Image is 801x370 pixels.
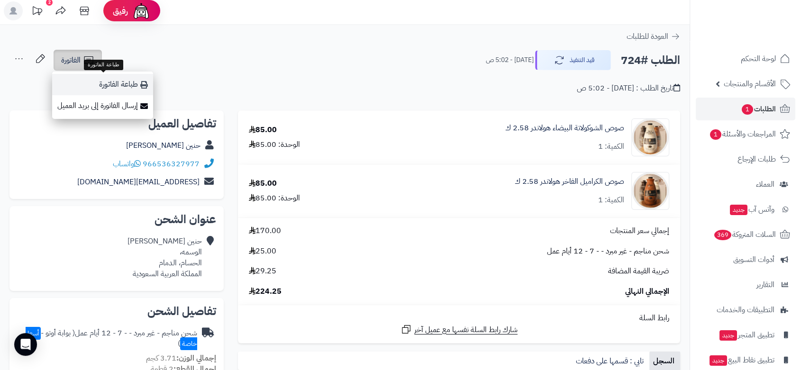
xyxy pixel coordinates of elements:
[26,327,197,351] span: أسعار خاصة
[127,236,202,279] div: حنين [PERSON_NAME] الوسمه، الحسام، الدمام المملكة العربية السعودية
[126,140,200,151] a: حنين [PERSON_NAME]
[733,253,774,266] span: أدوات التسويق
[17,306,216,317] h2: تفاصيل الشحن
[610,226,669,236] span: إجمالي سعر المنتجات
[414,325,518,335] span: شارك رابط السلة نفسها مع عميل آخر
[696,324,795,346] a: تطبيق المتجرجديد
[14,333,37,356] div: Open Intercom Messenger
[696,173,795,196] a: العملاء
[176,352,216,364] strong: إجمالي الوزن:
[710,129,722,140] span: 1
[17,214,216,225] h2: عنوان الشحن
[249,139,300,150] div: الوحدة: 85.00
[632,118,669,156] img: 1677151493-%D8%B5%D9%88%D8%B5-%D8%A7%D9%84%D8%B4%D9%88%D9%83%D9%88%D9%84%D8%A7%D8%AA%D8%A9-%D8%A7...
[710,355,727,366] span: جديد
[737,153,776,166] span: طلبات الإرجاع
[632,172,669,210] img: 1677151821-%D8%B5%D9%88%D8%B5-%D8%A7%D9%84%D9%83%D8%B1%D8%A7%D9%85%D9%8A%D9%84-%D9%87%D9%88%D9%84...
[719,330,737,341] span: جديد
[713,228,776,241] span: السلات المتروكة
[696,123,795,145] a: المراجعات والأسئلة1
[535,50,611,70] button: قيد التنفيذ
[505,123,624,134] a: صوص الشوكولاتة البيضاء هولاندر 2.58 ك
[249,286,282,297] span: 224.25
[713,229,732,241] span: 369
[717,303,774,316] span: التطبيقات والخدمات
[696,298,795,321] a: التطبيقات والخدمات
[625,286,669,297] span: الإجمالي النهائي
[547,246,669,257] span: شحن مناجم - غير مبرد - - 7 - 12 أيام عمل
[113,5,128,17] span: رفيق
[17,118,216,129] h2: تفاصيل العميل
[84,60,123,70] div: طباعة الفاتورة
[77,176,200,188] a: [EMAIL_ADDRESS][DOMAIN_NAME]
[730,205,747,215] span: جديد
[52,74,153,95] a: طباعة الفاتورة
[627,31,680,42] a: العودة للطلبات
[608,266,669,277] span: ضريبة القيمة المضافة
[249,178,277,189] div: 85.00
[598,195,624,206] div: الكمية: 1
[696,47,795,70] a: لوحة التحكم
[146,352,216,364] small: 3.71 كجم
[627,31,668,42] span: العودة للطلبات
[249,193,300,204] div: الوحدة: 85.00
[25,1,49,23] a: تحديثات المنصة
[729,203,774,216] span: وآتس آب
[54,50,102,71] a: الفاتورة
[249,125,277,135] div: 85.00
[486,55,534,65] small: [DATE] - 5:02 ص
[249,266,276,277] span: 29.25
[696,223,795,246] a: السلات المتروكة369
[577,83,680,94] div: تاريخ الطلب : [DATE] - 5:02 ص
[741,52,776,65] span: لوحة التحكم
[400,324,518,335] a: شارك رابط السلة نفسها مع عميل آخر
[741,102,776,116] span: الطلبات
[515,176,624,187] a: صوص الكراميل الفاخر هولاندر 2.58 ك
[143,158,200,170] a: 966536327977
[696,148,795,171] a: طلبات الإرجاع
[242,313,676,324] div: رابط السلة
[756,178,774,191] span: العملاء
[709,353,774,367] span: تطبيق نقاط البيع
[756,278,774,291] span: التقارير
[52,95,153,117] a: إرسال الفاتورة إلى بريد العميل
[696,198,795,221] a: وآتس آبجديد
[696,248,795,271] a: أدوات التسويق
[737,7,792,27] img: logo-2.png
[696,98,795,120] a: الطلبات1
[696,273,795,296] a: التقارير
[132,1,151,20] img: ai-face.png
[113,158,141,170] a: واتساب
[17,328,197,350] div: شحن مناجم - غير مبرد - - 7 - 12 أيام عمل
[709,127,776,141] span: المراجعات والأسئلة
[621,51,680,70] h2: الطلب #724
[249,246,276,257] span: 25.00
[26,327,197,350] span: ( بوابة أوتو - )
[61,54,81,66] span: الفاتورة
[719,328,774,342] span: تطبيق المتجر
[249,226,281,236] span: 170.00
[598,141,624,152] div: الكمية: 1
[741,104,754,115] span: 1
[724,77,776,90] span: الأقسام والمنتجات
